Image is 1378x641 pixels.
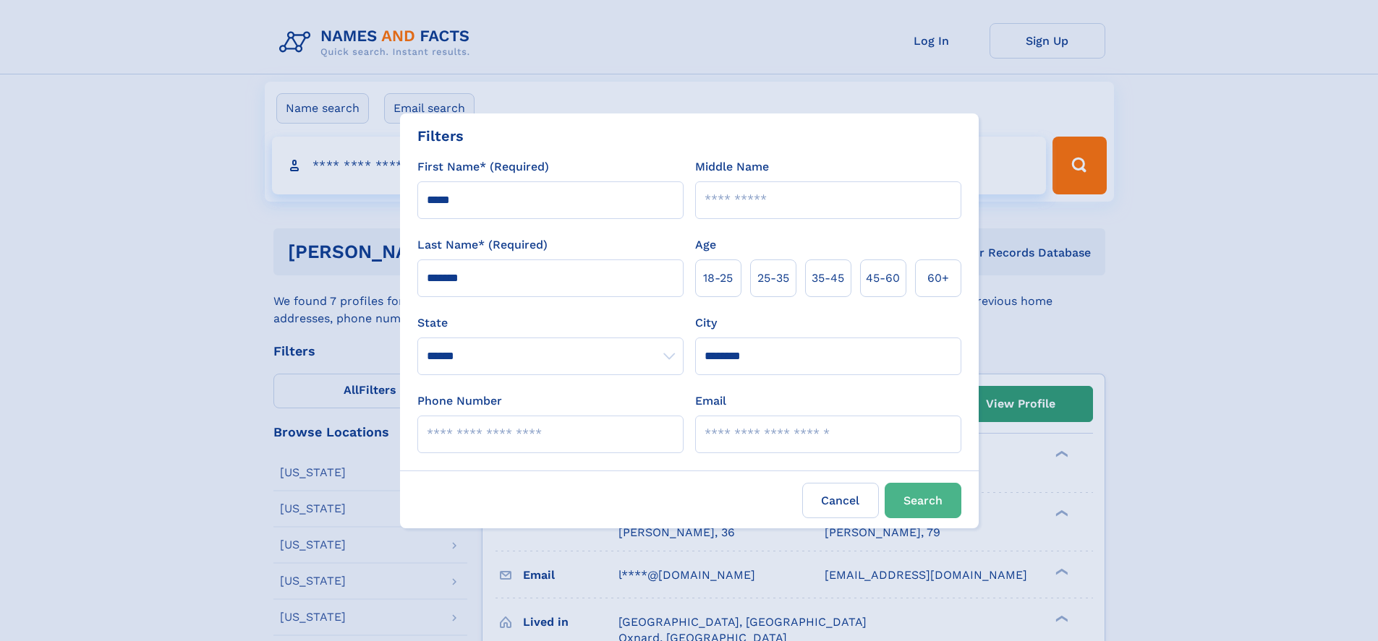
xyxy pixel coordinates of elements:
span: 25‑35 [757,270,789,287]
div: Filters [417,125,464,147]
label: Phone Number [417,392,502,410]
label: Middle Name [695,158,769,176]
button: Search [885,483,961,518]
label: First Name* (Required) [417,158,549,176]
label: Email [695,392,726,410]
label: Last Name* (Required) [417,236,548,254]
label: State [417,314,684,332]
span: 45‑60 [866,270,900,287]
span: 35‑45 [812,270,844,287]
span: 60+ [927,270,949,287]
span: 18‑25 [703,270,733,287]
label: City [695,314,717,332]
label: Age [695,236,716,254]
label: Cancel [802,483,879,518]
